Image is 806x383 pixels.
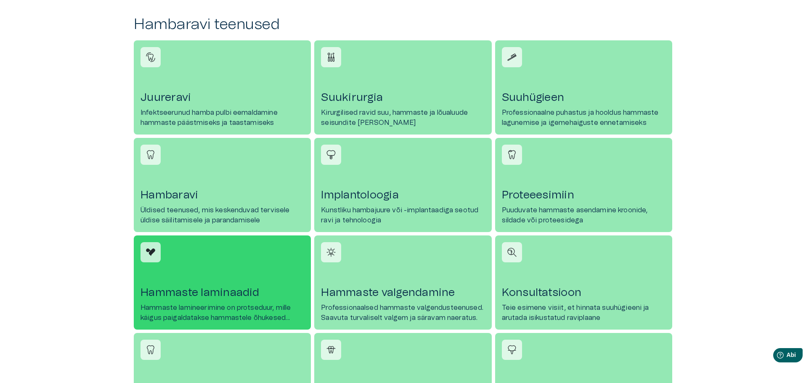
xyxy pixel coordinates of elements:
img: Konsultatsiooni ikoon [506,246,518,259]
font: Üldised teenused, mis keskenduvad tervisele üldise säilitamisele ja parandamisele [141,207,289,224]
img: Suuhügieeni ikoon [506,51,518,63]
font: Implantoloogia [321,190,399,201]
font: Teie esimene visiit, et hinnata suuhügieeni ja arutada isikustatud raviplaane [502,304,649,321]
img: Igemete ravi ikoon [506,343,518,356]
font: Kirurgilised ravid suu, hammaste ja lõualuude seisundite [PERSON_NAME] [321,109,468,126]
font: Hammaste lamineerimine on protseduur, mille käigus paigaldatakse hammastele õhukesed keraamilised... [141,304,291,331]
img: Juureravi ikoon [144,51,157,63]
font: Hammaste laminaadid [141,287,259,298]
img: Taastav hambaravi ikoon [144,343,157,356]
img: Ortodontia ikoon [325,343,337,356]
font: Suukirurgia [321,92,383,103]
font: Hammaste valgendamine [321,287,455,298]
img: Hammaste valgendamise ikoon [325,246,337,259]
img: Proteesimiini ikoon [506,148,518,161]
img: Hambaravi ikoon [144,148,157,161]
font: Professionaalsed hammaste valgendusteenused. Saavuta turvaliselt valgem ja säravam naeratus. [321,304,483,321]
font: Hambaravi teenused [134,17,279,32]
font: Infektseerunud hamba pulbi eemaldamine hammaste päästmiseks ja taastamiseks [141,109,278,126]
font: Suuhügieen [502,92,565,103]
img: Suukirurgia ikoon [325,51,337,63]
font: Kunstliku hambajuure või -implantaadiga seotud ravi ja tehnoloogia [321,207,478,224]
font: Hambaravi [141,190,198,201]
font: Professionaalne puhastus ja hooldus hammaste lagunemise ja igemehaiguste ennetamiseks [502,109,659,126]
img: Hammaste laminaadide ikoon [144,246,157,259]
font: Puuduvate hammaste asendamine kroonide, sildade või proteesidega [502,207,648,224]
iframe: Abividina käivitaja [740,345,806,368]
font: Proteeesimiin [502,190,574,201]
font: Juureravi [141,92,191,103]
img: Implantoloogia ikoon [325,148,337,161]
font: Konsultatsioon [502,287,582,298]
